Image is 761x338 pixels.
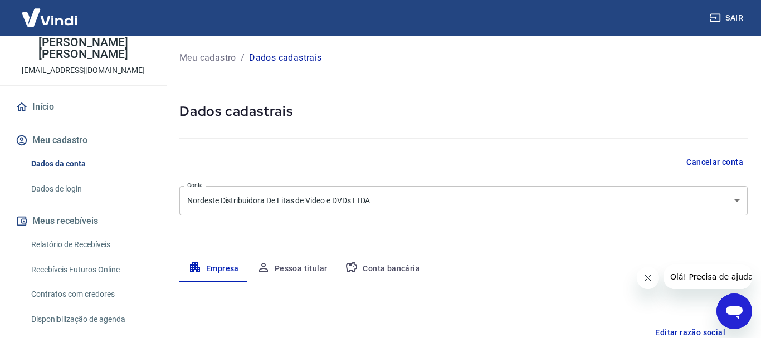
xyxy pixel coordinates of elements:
[336,256,429,282] button: Conta bancária
[716,293,752,329] iframe: Botão para abrir a janela de mensagens
[179,102,748,120] h5: Dados cadastrais
[13,209,153,233] button: Meus recebíveis
[248,256,336,282] button: Pessoa titular
[13,1,86,35] img: Vindi
[179,256,248,282] button: Empresa
[637,267,659,289] iframe: Fechar mensagem
[27,233,153,256] a: Relatório de Recebíveis
[664,264,752,289] iframe: Mensagem da empresa
[13,128,153,153] button: Meu cadastro
[708,8,748,28] button: Sair
[22,65,145,76] p: [EMAIL_ADDRESS][DOMAIN_NAME]
[179,51,236,65] a: Meu cadastro
[682,152,748,173] button: Cancelar conta
[7,8,94,17] span: Olá! Precisa de ajuda?
[9,37,158,60] p: [PERSON_NAME] [PERSON_NAME]
[241,51,245,65] p: /
[187,181,203,189] label: Conta
[249,51,321,65] p: Dados cadastrais
[27,258,153,281] a: Recebíveis Futuros Online
[27,178,153,200] a: Dados de login
[13,95,153,119] a: Início
[27,153,153,175] a: Dados da conta
[27,308,153,331] a: Disponibilização de agenda
[27,283,153,306] a: Contratos com credores
[179,186,748,215] div: Nordeste Distribuidora De Fitas de Video e DVDs LTDA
